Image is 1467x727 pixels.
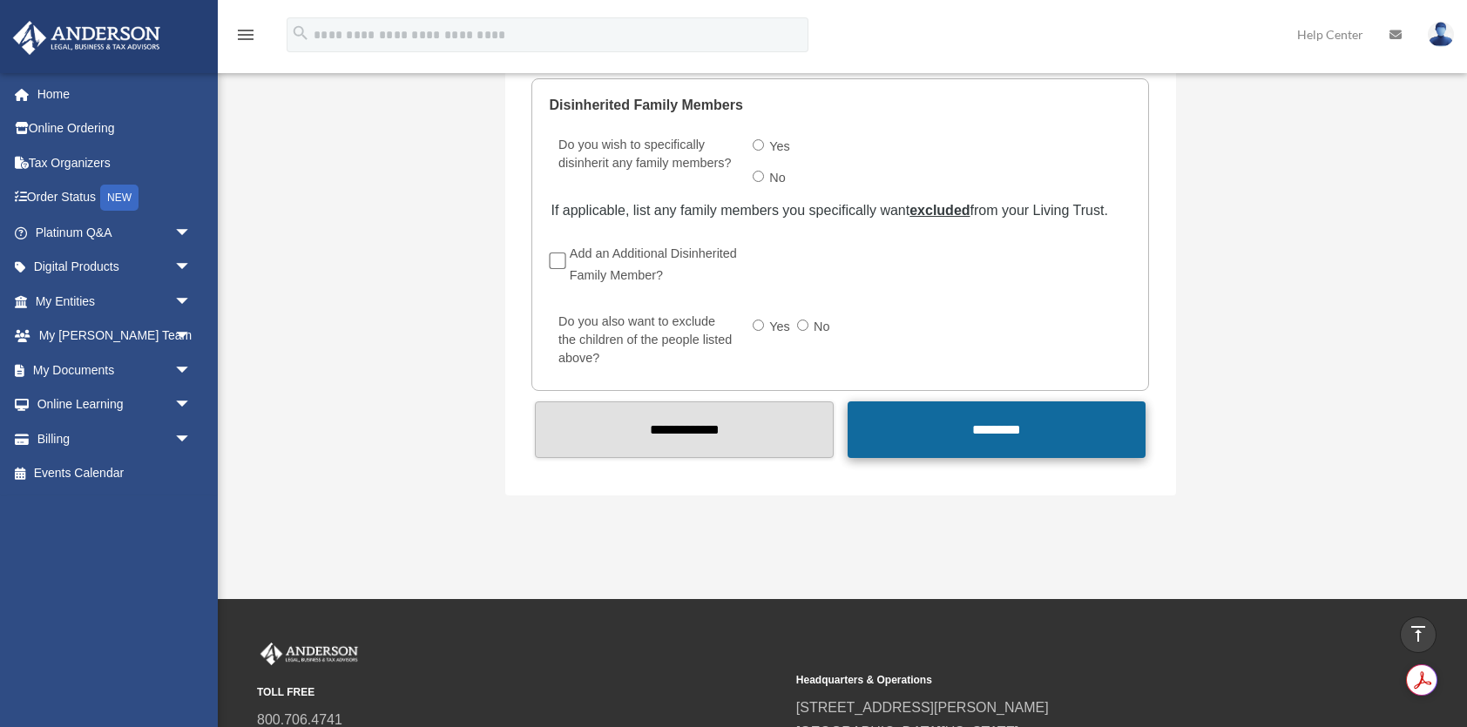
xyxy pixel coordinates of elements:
[12,456,218,491] a: Events Calendar
[291,24,310,43] i: search
[174,319,209,354] span: arrow_drop_down
[257,712,342,727] a: 800.706.4741
[12,353,218,387] a: My Documentsarrow_drop_down
[796,700,1049,715] a: [STREET_ADDRESS][PERSON_NAME]
[12,180,218,216] a: Order StatusNEW
[551,199,1129,223] div: If applicable, list any family members you specifically want from your Living Trust.
[764,133,797,161] label: Yes
[909,203,970,218] u: excluded
[12,284,218,319] a: My Entitiesarrow_drop_down
[796,671,1323,690] small: Headquarters & Operations
[235,30,256,45] a: menu
[174,215,209,251] span: arrow_drop_down
[100,185,139,211] div: NEW
[174,421,209,457] span: arrow_drop_down
[764,165,793,192] label: No
[12,387,218,422] a: Online Learningarrow_drop_down
[174,353,209,388] span: arrow_drop_down
[8,21,166,55] img: Anderson Advisors Platinum Portal
[174,387,209,423] span: arrow_drop_down
[257,643,362,665] img: Anderson Advisors Platinum Portal
[12,77,218,111] a: Home
[257,683,784,702] small: TOLL FREE
[12,111,218,146] a: Online Ordering
[12,145,218,180] a: Tax Organizers
[12,319,218,353] a: My [PERSON_NAME] Teamarrow_drop_down
[1408,623,1429,644] i: vertical_align_top
[174,284,209,320] span: arrow_drop_down
[235,24,256,45] i: menu
[551,311,739,372] label: Do you also want to exclude the children of the people listed above?
[12,215,218,250] a: Platinum Q&Aarrow_drop_down
[564,240,753,289] label: Add an Additional Disinherited Family Member?
[808,313,837,341] label: No
[551,133,739,195] label: Do you wish to specifically disinherit any family members?
[12,421,218,456] a: Billingarrow_drop_down
[764,313,797,341] label: Yes
[549,79,1131,131] legend: Disinherited Family Members
[174,250,209,286] span: arrow_drop_down
[1400,616,1437,653] a: vertical_align_top
[1428,22,1454,47] img: User Pic
[12,250,218,285] a: Digital Productsarrow_drop_down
